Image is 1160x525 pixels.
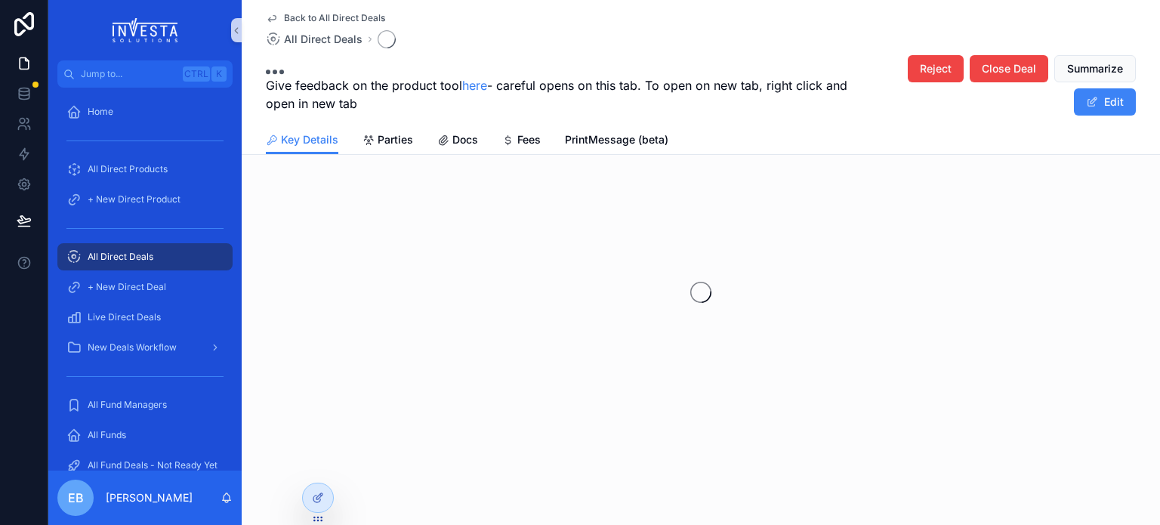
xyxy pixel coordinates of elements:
[88,399,167,411] span: All Fund Managers
[1074,88,1136,116] button: Edit
[266,12,385,24] a: Back to All Direct Deals
[970,55,1048,82] button: Close Deal
[281,132,338,147] span: Key Details
[68,489,84,507] span: EB
[1067,61,1123,76] span: Summarize
[266,76,862,113] span: Give feedback on the product tool - careful opens on this tab. To open on new tab, right click an...
[213,68,225,80] span: K
[908,55,964,82] button: Reject
[57,334,233,361] a: New Deals Workflow
[565,126,668,156] a: PrintMessage (beta)
[284,32,362,47] span: All Direct Deals
[57,391,233,418] a: All Fund Managers
[57,60,233,88] button: Jump to...CtrlK
[502,126,541,156] a: Fees
[378,132,413,147] span: Parties
[57,273,233,301] a: + New Direct Deal
[266,126,338,155] a: Key Details
[113,18,178,42] img: App logo
[362,126,413,156] a: Parties
[88,251,153,263] span: All Direct Deals
[183,66,210,82] span: Ctrl
[88,429,126,441] span: All Funds
[88,341,177,354] span: New Deals Workflow
[982,61,1036,76] span: Close Deal
[88,311,161,323] span: Live Direct Deals
[57,186,233,213] a: + New Direct Product
[57,98,233,125] a: Home
[88,106,113,118] span: Home
[266,32,362,47] a: All Direct Deals
[517,132,541,147] span: Fees
[452,132,478,147] span: Docs
[57,452,233,479] a: All Fund Deals - Not Ready Yet
[88,163,168,175] span: All Direct Products
[81,68,177,80] span: Jump to...
[57,156,233,183] a: All Direct Products
[565,132,668,147] span: PrintMessage (beta)
[106,490,193,505] p: [PERSON_NAME]
[437,126,478,156] a: Docs
[57,422,233,449] a: All Funds
[1054,55,1136,82] button: Summarize
[48,88,242,471] div: scrollable content
[88,459,217,471] span: All Fund Deals - Not Ready Yet
[88,281,166,293] span: + New Direct Deal
[284,12,385,24] span: Back to All Direct Deals
[57,304,233,331] a: Live Direct Deals
[920,61,952,76] span: Reject
[88,193,180,205] span: + New Direct Product
[462,78,487,93] a: here
[57,243,233,270] a: All Direct Deals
